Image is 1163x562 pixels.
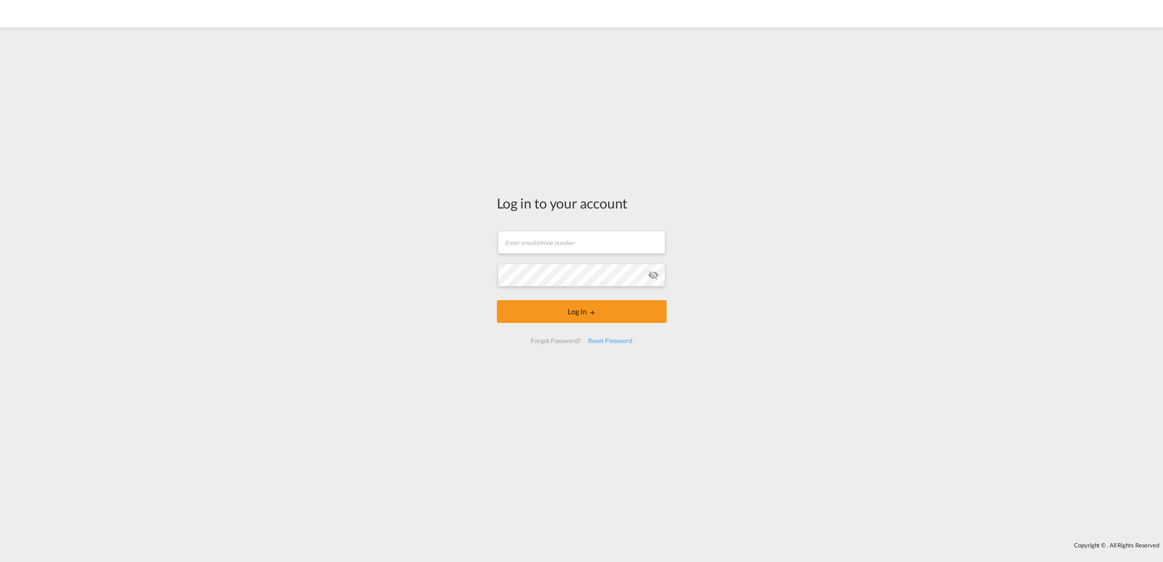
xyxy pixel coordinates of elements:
[497,300,667,323] button: LOGIN
[497,193,667,213] div: Log in to your account
[527,333,584,349] div: Forgot Password?
[648,270,659,281] md-icon: icon-eye-off
[498,231,665,254] input: Enter email/phone number
[584,333,636,349] div: Reset Password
